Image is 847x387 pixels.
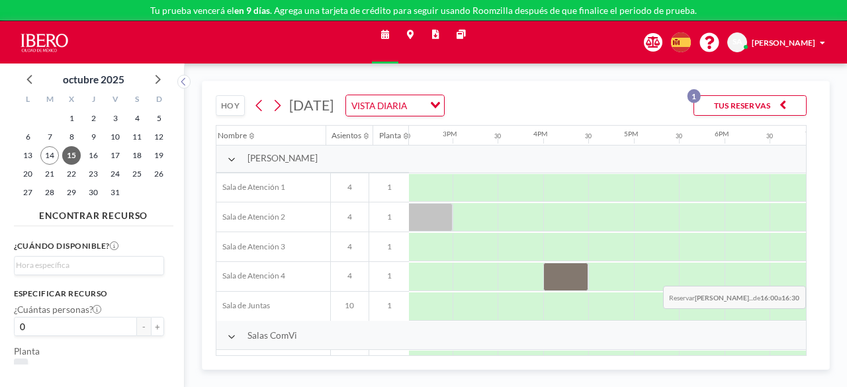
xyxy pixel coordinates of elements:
span: viernes, 3 de octubre de 2025 [106,109,124,128]
div: D [148,92,170,109]
button: TUS RESERVAS1 [693,95,807,116]
span: sábado, 18 de octubre de 2025 [128,146,146,165]
b: 16:30 [781,294,799,302]
div: Search for option [346,95,444,116]
button: HOY [216,95,244,116]
input: Search for option [410,98,422,113]
div: Planta [379,131,401,141]
div: 4PM [533,130,547,138]
div: V [105,92,126,109]
span: 4 [331,271,369,281]
span: sábado, 4 de octubre de 2025 [128,109,146,128]
button: - [137,317,151,336]
span: miércoles, 8 de octubre de 2025 [62,128,81,146]
div: Search for option [15,257,164,275]
img: organization-logo [18,31,71,54]
span: lunes, 27 de octubre de 2025 [19,183,37,202]
div: X [61,92,83,109]
span: jueves, 9 de octubre de 2025 [84,128,103,146]
span: viernes, 10 de octubre de 2025 [106,128,124,146]
span: lunes, 20 de octubre de 2025 [19,165,37,183]
div: 5PM [624,130,638,138]
span: 4 [331,212,369,222]
span: 1 [369,212,409,222]
span: [DATE] [289,97,334,114]
span: [PERSON_NAME] [247,152,318,163]
span: [PERSON_NAME] [752,38,815,48]
span: Sala de Atención 2 [216,212,285,222]
span: martes, 21 de octubre de 2025 [40,165,59,183]
span: martes, 7 de octubre de 2025 [40,128,59,146]
span: 4 [331,242,369,252]
span: sábado, 11 de octubre de 2025 [128,128,146,146]
span: 1 [18,363,23,374]
div: 30 [585,133,592,140]
button: + [151,317,165,336]
div: 30 [766,133,773,140]
span: domingo, 12 de octubre de 2025 [150,128,168,146]
div: Asientos [332,131,361,141]
span: 10 [331,301,369,311]
div: octubre 2025 [63,70,124,89]
span: Sala de Atención 1 [216,183,285,193]
div: 30 [676,133,682,140]
p: 1 [688,89,701,103]
label: ¿Cuántas personas? [14,304,102,315]
span: jueves, 2 de octubre de 2025 [84,109,103,128]
div: 3PM [443,130,457,138]
span: SA [733,37,742,47]
span: jueves, 23 de octubre de 2025 [84,165,103,183]
span: Sala de Juntas [216,301,270,311]
span: Reservar de a [663,286,806,308]
span: 4 [331,183,369,193]
span: sábado, 25 de octubre de 2025 [128,165,146,183]
span: miércoles, 15 de octubre de 2025 [62,146,81,165]
span: domingo, 5 de octubre de 2025 [150,109,168,128]
span: domingo, 19 de octubre de 2025 [150,146,168,165]
div: Nombre [218,131,247,141]
div: 30 [494,133,501,140]
div: 7PM [805,130,819,138]
label: Planta [14,345,40,357]
span: miércoles, 22 de octubre de 2025 [62,165,81,183]
b: en 9 días [234,5,270,16]
span: Salas ComVi [247,329,297,341]
span: Sala de Atención 4 [216,271,285,281]
div: 6PM [715,130,729,138]
b: 16:00 [760,294,778,302]
span: domingo, 26 de octubre de 2025 [150,165,168,183]
span: jueves, 30 de octubre de 2025 [84,183,103,202]
span: miércoles, 1 de octubre de 2025 [62,109,81,128]
span: jueves, 16 de octubre de 2025 [84,146,103,165]
span: viernes, 31 de octubre de 2025 [106,183,124,202]
div: L [17,92,39,109]
span: miércoles, 29 de octubre de 2025 [62,183,81,202]
div: J [83,92,105,109]
span: Sala de Atención 3 [216,242,285,252]
span: viernes, 24 de octubre de 2025 [106,165,124,183]
span: 1 [369,183,409,193]
span: VISTA DIARIA [349,98,409,113]
div: M [39,92,61,109]
h4: ENCONTRAR RECURSO [14,205,173,221]
span: martes, 28 de octubre de 2025 [40,183,59,202]
span: 1 [369,301,409,311]
span: viernes, 17 de octubre de 2025 [106,146,124,165]
b: [PERSON_NAME]... [695,294,753,302]
span: martes, 14 de octubre de 2025 [40,146,59,165]
span: 1 [369,242,409,252]
span: 1 [369,271,409,281]
div: S [126,92,148,109]
h3: Especificar recurso [14,289,165,299]
input: Search for option [16,259,157,272]
span: lunes, 13 de octubre de 2025 [19,146,37,165]
span: lunes, 6 de octubre de 2025 [19,128,37,146]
